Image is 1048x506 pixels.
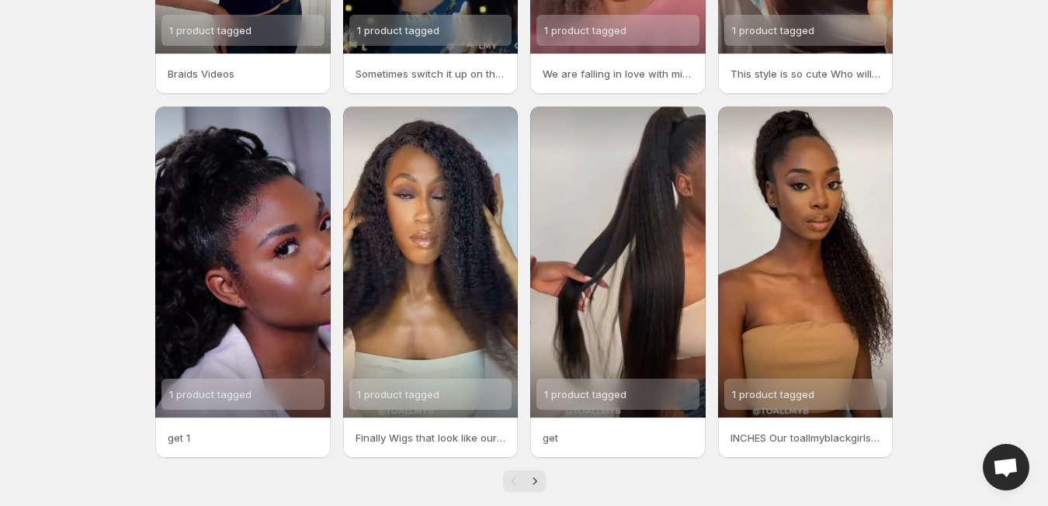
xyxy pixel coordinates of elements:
p: Sometimes switch it up on them sis rey_mmdl using our toallmyblackgirls Kinky Coarse Clip [356,66,506,81]
p: INCHES Our toallmyblackgirls Kinky Curls Drawstring Ponytail is just hard to resist briellemodelm... [730,430,881,445]
p: get [543,430,693,445]
p: Braids Videos [168,66,318,81]
span: 1 product tagged [169,388,252,400]
p: get 1 [168,430,318,445]
p: We are falling in love with milkayemima natural hair _- milkayemima __If you are looki [543,66,693,81]
span: 1 product tagged [544,24,626,36]
span: 1 product tagged [732,388,814,400]
span: 1 product tagged [732,24,814,36]
div: Open chat [983,444,1029,490]
p: Finally Wigs that look like our natural hair Our Kinky Curls Lace wig Shop this look no [356,430,506,445]
span: 1 product tagged [357,24,439,36]
p: This style is so cute Who will be trying this out - uchechi_ _Our toallmyblackgirls Kink [730,66,881,81]
span: 1 product tagged [357,388,439,400]
button: Next [524,470,546,492]
span: 1 product tagged [544,388,626,400]
span: 1 product tagged [169,24,252,36]
nav: Pagination [503,470,546,492]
